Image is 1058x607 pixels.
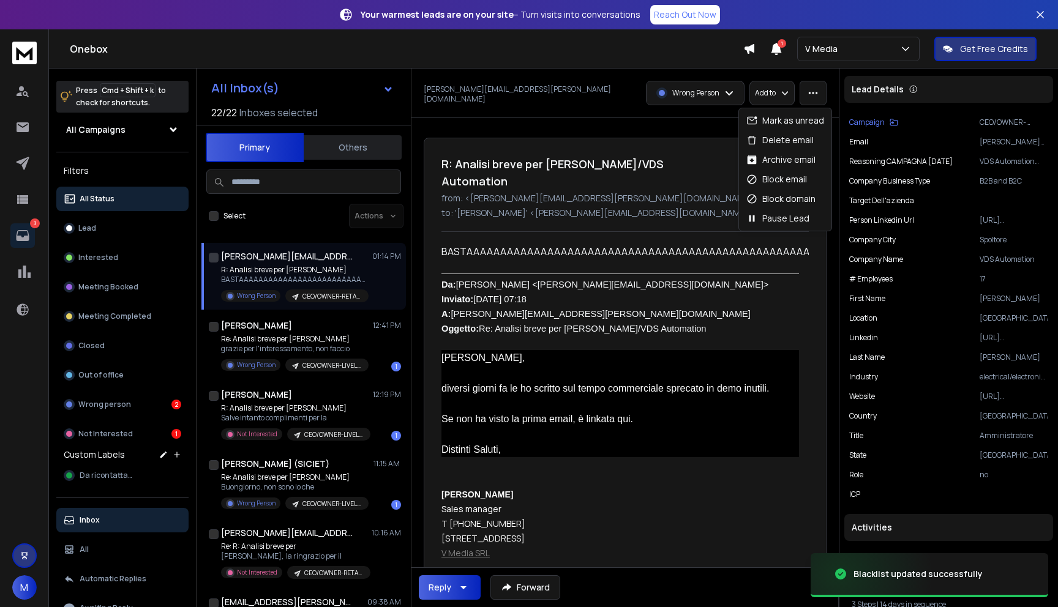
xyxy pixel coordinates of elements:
[746,114,824,127] div: Mark as unread
[100,83,156,97] span: Cmd + Shift + k
[849,215,914,225] p: Person Linkedin Url
[66,124,126,136] h1: All Campaigns
[849,294,885,303] p: First Name
[441,383,769,393] span: diversi giorni fa le ho scritto sul tempo commerciale sprecato in demo inutili.
[441,503,501,515] span: Sales manager
[221,334,368,344] p: Re: Analisi breve per [PERSON_NAME]
[302,499,361,508] p: CEO/OWNER-LIVELLO 3 - CONSAPEVOLE DEL PROBLEMA-PERSONALIZZAZIONI TARGET A-TEST 1
[221,265,368,275] p: R: Analisi breve per [PERSON_NAME]
[441,245,830,258] span: BASTAAAAAAAAAAAAAAAAAAAAAAAAAAAAAAAAAAAAAAAAAAAAAAAAAAAAAA
[849,176,930,186] p: Company Business Type
[980,470,1048,480] p: no
[221,458,329,470] h1: [PERSON_NAME] (SICIET)
[849,274,893,284] p: # Employees
[852,83,904,95] p: Lead Details
[70,42,743,56] h1: Onebox
[372,251,401,261] p: 01:14 PM
[211,105,237,120] span: 22 / 22
[980,215,1048,225] p: [URL][DOMAIN_NAME][PERSON_NAME]
[490,575,560,600] button: Forward
[12,575,37,600] span: M
[746,134,814,146] div: Delete email
[80,194,114,204] p: All Status
[980,450,1048,460] p: [GEOGRAPHIC_DATA]
[441,444,501,455] span: Distinti Saluti,
[849,352,885,362] p: Last Name
[849,196,914,206] p: Target dell'azienda
[441,324,479,333] b: Oggetto:
[746,154,816,166] div: Archive email
[849,137,868,147] p: Email
[849,431,863,441] p: title
[64,449,125,461] h3: Custom Labels
[746,212,809,225] div: Pause Lead
[304,134,402,161] button: Others
[849,313,877,323] p: location
[849,117,885,127] p: Campaign
[78,370,124,380] p: Out of office
[849,157,953,166] p: Reasoning CAMPAGNA [DATE]
[980,411,1048,421] p: [GEOGRAPHIC_DATA]
[206,133,304,162] button: Primary
[441,547,490,559] span: V Media SRL
[391,362,401,371] div: 1
[304,430,363,439] p: CEO/OWNER-LIVELLO 3 - CONSAPEVOLE DEL PROBLEMA-PERSONALIZZAZIONI TARGET A-TEST 1
[221,413,368,423] p: Salve intanto complimenti per la
[441,414,633,424] span: Se non ha visto la prima email, è linkata qui.
[80,515,100,525] p: Inbox
[80,471,135,480] span: Da ricontattare
[849,392,875,401] p: website
[980,431,1048,441] p: Amministratore
[56,162,189,179] h3: Filters
[980,274,1048,284] p: 17
[980,372,1048,382] p: electrical/electronic manufacturing
[755,88,776,98] p: Add to
[30,218,40,228] p: 3
[78,311,151,321] p: Meeting Completed
[237,430,277,439] p: Not Interested
[980,176,1048,186] p: B2B and B2C
[849,450,866,460] p: State
[441,518,525,529] span: T [PHONE_NUMBER]
[373,321,401,330] p: 12:41 PM
[980,137,1048,147] p: [PERSON_NAME][EMAIL_ADDRESS][PERSON_NAME][DOMAIN_NAME]
[980,117,1048,127] p: CEO/OWNER-RETARGETING EMAIL NON APERTE-LIVELLO 3 - CONSAPEVOLE DEL PROBLEMA -TARGET A -tes1
[221,527,356,539] h1: [PERSON_NAME][EMAIL_ADDRESS][DOMAIN_NAME]
[746,173,807,185] div: Block email
[373,390,401,400] p: 12:19 PM
[361,9,640,21] p: – Turn visits into conversations
[221,403,368,413] p: R: Analisi breve per [PERSON_NAME]
[221,275,368,285] p: BASTAAAAAAAAAAAAAAAAAAAAAAAAAAAAAAAAAAAAAAAAAAAAAAAAAAAAAA Da: Giorgia Di Lauro Inviato:
[441,207,809,219] p: to: '[PERSON_NAME]' <[PERSON_NAME][EMAIL_ADDRESS][DOMAIN_NAME]>
[980,352,1048,362] p: [PERSON_NAME]
[849,255,903,264] p: Company Name
[980,235,1048,245] p: Spoltore
[429,581,451,594] div: Reply
[746,193,816,205] div: Block domain
[738,155,809,168] p: [DATE] : 01:14 pm
[849,490,860,499] p: ICP
[367,597,401,607] p: 09:38 AM
[221,250,356,263] h1: [PERSON_NAME][EMAIL_ADDRESS][PERSON_NAME][DOMAIN_NAME]
[12,42,37,64] img: logo
[237,360,276,370] p: Wrong Person
[849,470,863,480] p: role
[849,235,896,245] p: Company City
[171,400,181,409] div: 2
[980,313,1048,323] p: [GEOGRAPHIC_DATA]
[391,500,401,510] div: 1
[80,545,89,554] p: All
[960,43,1028,55] p: Get Free Credits
[171,429,181,439] div: 1
[424,84,621,104] p: [PERSON_NAME][EMAIL_ADDRESS][PERSON_NAME][DOMAIN_NAME]
[221,472,368,482] p: Re: Analisi breve per [PERSON_NAME]
[80,574,146,584] p: Automatic Replies
[849,372,878,382] p: industry
[78,341,105,351] p: Closed
[441,280,768,333] span: [PERSON_NAME] <[PERSON_NAME][EMAIL_ADDRESS][DOMAIN_NAME]> [DATE] 07:18 [PERSON_NAME][EMAIL_ADDRES...
[441,294,473,304] b: Inviato:
[221,482,368,492] p: Buongiorno, non sono io che
[441,192,809,204] p: from: <[PERSON_NAME][EMAIL_ADDRESS][PERSON_NAME][DOMAIN_NAME]>
[441,352,525,363] span: [PERSON_NAME],
[980,333,1048,343] p: [URL][DOMAIN_NAME]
